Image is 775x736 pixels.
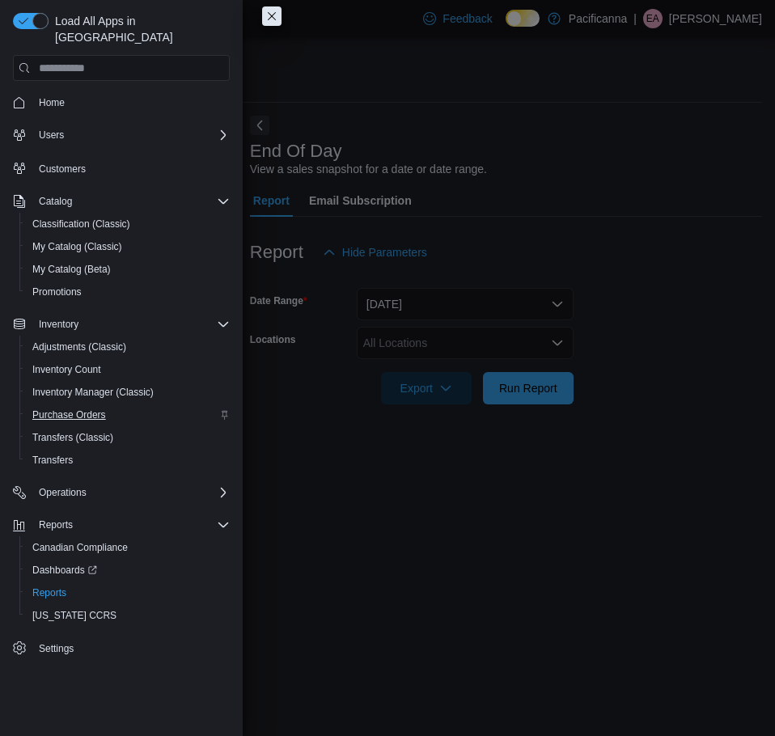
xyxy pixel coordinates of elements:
span: Inventory [39,318,78,331]
span: Purchase Orders [26,405,230,425]
button: My Catalog (Beta) [19,258,236,281]
button: Transfers [19,449,236,472]
span: Adjustments (Classic) [26,337,230,357]
button: Promotions [19,281,236,303]
span: Promotions [32,286,82,298]
span: Transfers (Classic) [26,428,230,447]
button: Purchase Orders [19,404,236,426]
span: Inventory Count [32,363,101,376]
button: Operations [6,481,236,504]
button: Users [32,125,70,145]
button: Inventory Manager (Classic) [19,381,236,404]
span: Users [32,125,230,145]
button: Settings [6,637,236,660]
span: Transfers (Classic) [32,431,113,444]
button: My Catalog (Classic) [19,235,236,258]
button: Users [6,124,236,146]
button: Inventory Count [19,358,236,381]
span: Classification (Classic) [32,218,130,231]
a: Settings [32,639,80,658]
span: Adjustments (Classic) [32,341,126,353]
a: Promotions [26,282,88,302]
button: Classification (Classic) [19,213,236,235]
span: Operations [32,483,230,502]
span: Inventory Count [26,360,230,379]
span: My Catalog (Classic) [32,240,122,253]
button: Inventory [6,313,236,336]
a: Purchase Orders [26,405,112,425]
span: Reports [39,518,73,531]
button: Reports [6,514,236,536]
span: Washington CCRS [26,606,230,625]
a: Dashboards [19,559,236,582]
a: Inventory Count [26,360,108,379]
nav: Complex example [13,84,230,663]
span: Home [32,92,230,112]
span: Catalog [32,192,230,211]
span: Dashboards [32,564,97,577]
span: Settings [39,642,74,655]
button: Catalog [32,192,78,211]
a: Inventory Manager (Classic) [26,383,160,402]
span: Customers [39,163,86,176]
span: Purchase Orders [32,408,106,421]
button: [US_STATE] CCRS [19,604,236,627]
span: Inventory Manager (Classic) [26,383,230,402]
span: Classification (Classic) [26,214,230,234]
span: My Catalog (Beta) [26,260,230,279]
button: Home [6,91,236,114]
a: Customers [32,159,92,179]
a: My Catalog (Beta) [26,260,117,279]
a: Dashboards [26,560,104,580]
span: Users [39,129,64,142]
span: Operations [39,486,87,499]
a: Adjustments (Classic) [26,337,133,357]
span: Inventory [32,315,230,334]
span: Transfers [32,454,73,467]
a: Home [32,93,71,112]
span: Canadian Compliance [32,541,128,554]
button: Customers [6,156,236,180]
button: Catalog [6,190,236,213]
span: My Catalog (Beta) [32,263,111,276]
a: [US_STATE] CCRS [26,606,123,625]
span: Canadian Compliance [26,538,230,557]
button: Close this dialog [262,6,282,26]
span: Settings [32,638,230,658]
button: Operations [32,483,93,502]
span: [US_STATE] CCRS [32,609,116,622]
button: Reports [19,582,236,604]
span: Transfers [26,450,230,470]
a: My Catalog (Classic) [26,237,129,256]
span: Inventory Manager (Classic) [32,386,154,399]
button: Adjustments (Classic) [19,336,236,358]
span: Promotions [26,282,230,302]
span: Dashboards [26,560,230,580]
a: Reports [26,583,73,603]
span: Reports [26,583,230,603]
button: Transfers (Classic) [19,426,236,449]
span: My Catalog (Classic) [26,237,230,256]
a: Transfers [26,450,79,470]
span: Reports [32,515,230,535]
button: Reports [32,515,79,535]
a: Transfers (Classic) [26,428,120,447]
button: Canadian Compliance [19,536,236,559]
a: Classification (Classic) [26,214,137,234]
span: Home [39,96,65,109]
span: Customers [32,158,230,178]
button: Inventory [32,315,85,334]
span: Reports [32,586,66,599]
span: Load All Apps in [GEOGRAPHIC_DATA] [49,13,230,45]
a: Canadian Compliance [26,538,134,557]
span: Catalog [39,195,72,208]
